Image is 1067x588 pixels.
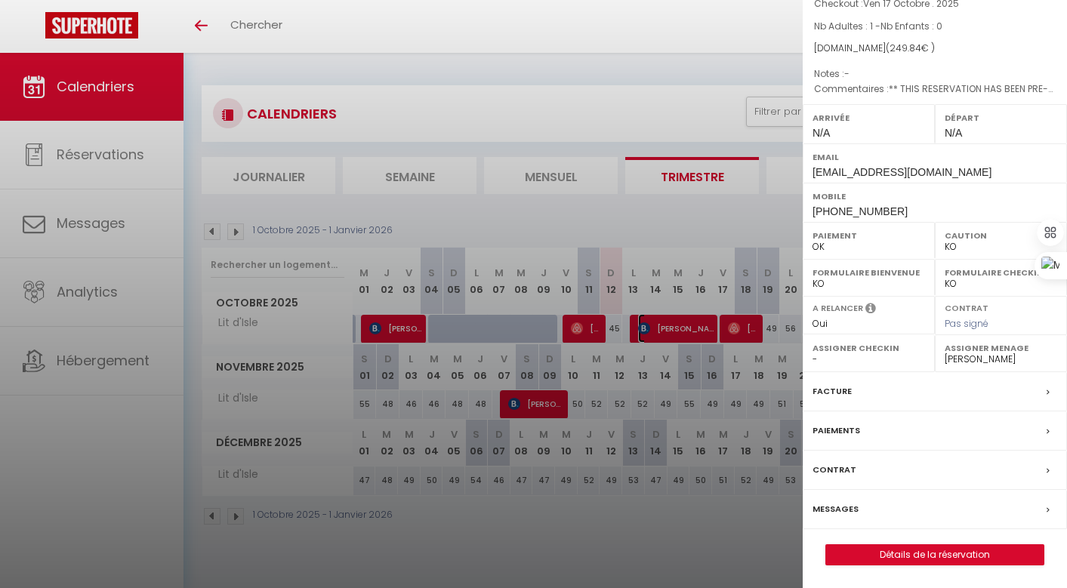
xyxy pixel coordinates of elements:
label: Arrivée [813,110,925,125]
label: Assigner Checkin [813,340,925,356]
label: Contrat [945,302,988,312]
label: A relancer [813,302,863,315]
span: 249.84 [890,42,921,54]
label: Email [813,149,1057,165]
label: Contrat [813,462,856,478]
label: Formulaire Checkin [945,265,1057,280]
a: Détails de la réservation [826,545,1044,565]
span: - [844,67,850,80]
span: Nb Enfants : 0 [880,20,942,32]
span: Nb Adultes : 1 - [814,20,942,32]
label: Mobile [813,189,1057,204]
p: Notes : [814,66,1056,82]
div: [DOMAIN_NAME] [814,42,1056,56]
label: Départ [945,110,1057,125]
button: Détails de la réservation [825,544,1044,565]
label: Facture [813,383,852,399]
p: Commentaires : [814,82,1056,97]
span: N/A [945,127,962,139]
i: Sélectionner OUI si vous souhaiter envoyer les séquences de messages post-checkout [865,302,876,319]
span: N/A [813,127,830,139]
span: Pas signé [945,317,988,330]
label: Paiements [813,423,860,439]
span: [PHONE_NUMBER] [813,205,908,217]
span: [EMAIL_ADDRESS][DOMAIN_NAME] [813,166,991,178]
label: Paiement [813,228,925,243]
label: Formulaire Bienvenue [813,265,925,280]
label: Messages [813,501,859,517]
label: Assigner Menage [945,340,1057,356]
label: Caution [945,228,1057,243]
span: ( € ) [886,42,935,54]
